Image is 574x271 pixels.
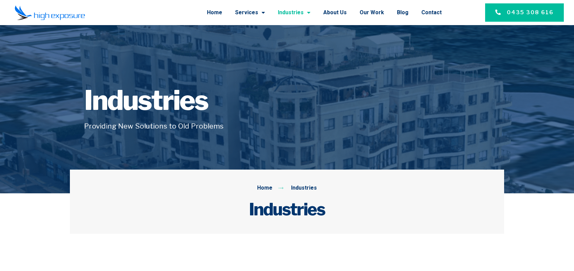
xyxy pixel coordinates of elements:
a: Our Work [360,4,384,21]
a: 0435 308 616 [485,3,564,22]
a: About Us [323,4,347,21]
a: Industries [278,4,310,21]
span: Industries [289,184,317,193]
img: Final-Logo copy [15,5,85,20]
a: Contact [421,4,442,21]
span: Home [257,184,272,193]
h1: Industries [84,87,490,114]
a: Blog [397,4,408,21]
h2: Industries [84,199,490,219]
nav: Menu [98,4,442,21]
a: Services [235,4,265,21]
a: Home [207,4,222,21]
span: 0435 308 616 [507,8,554,17]
h5: Providing New Solutions to Old Problems [84,121,490,132]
